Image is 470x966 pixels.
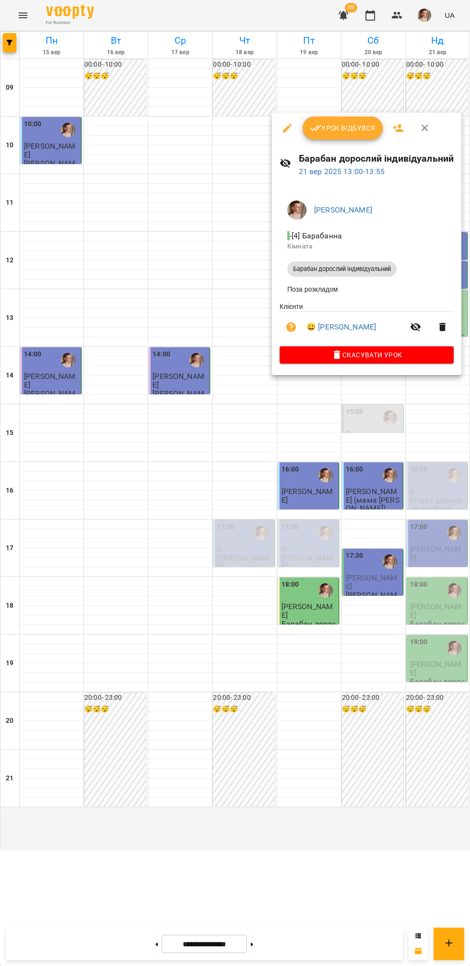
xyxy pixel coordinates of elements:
a: 21 вер 2025 13:00-13:55 [299,167,385,176]
button: Візит ще не сплачено. Додати оплату? [280,316,303,339]
li: Поза розкладом [280,281,454,298]
img: 17edbb4851ce2a096896b4682940a88a.jfif [287,200,306,220]
ul: Клієнти [280,302,454,346]
button: Урок відбувся [303,117,383,140]
span: Урок відбувся [310,122,376,134]
h6: Барабан дорослий індивідуальний [299,151,454,166]
span: Скасувати Урок [287,349,446,361]
span: Барабан дорослий індивідуальний [287,265,397,273]
span: - [4] Барабанна [287,231,344,240]
a: 😀 [PERSON_NAME] [306,321,376,333]
button: Скасувати Урок [280,346,454,364]
a: [PERSON_NAME] [314,205,372,214]
p: Кімната [287,242,446,251]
